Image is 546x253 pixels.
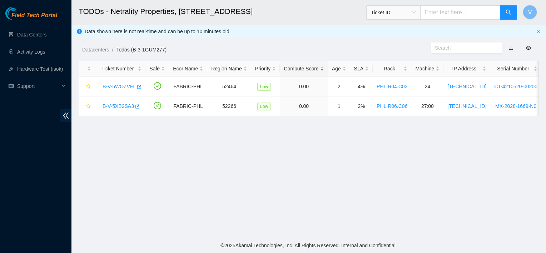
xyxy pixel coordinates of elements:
span: V [528,8,532,17]
a: MX-2028-1669-N0 [495,103,536,109]
button: close [536,29,541,34]
a: PHL.R06.C06 [377,103,407,109]
td: FABRIC-PHL [169,96,207,116]
a: [TECHNICAL_ID] [447,84,486,89]
button: search [500,5,517,20]
img: Akamai Technologies [5,7,36,20]
span: star [86,104,91,109]
footer: © 2025 Akamai Technologies, Inc. All Rights Reserved. Internal and Confidential. [71,238,546,253]
a: B-V-5WOZVFL [103,84,136,89]
td: 1 [328,96,350,116]
span: read [9,84,14,89]
td: 4% [350,77,373,96]
a: Todos (B-3-1GUM277) [116,47,167,53]
span: Low [257,103,271,110]
span: check-circle [154,102,161,109]
a: CT-4210520-00200 [494,84,537,89]
td: 27:00 [411,96,443,116]
a: Hardware Test (isok) [17,66,63,72]
span: Support [17,79,59,93]
a: download [508,45,513,51]
button: star [83,100,91,112]
td: 52266 [207,96,251,116]
a: Activity Logs [17,49,45,55]
span: check-circle [154,82,161,90]
a: B-V-5XB2SA3 [103,103,134,109]
a: PHL.R04.C03 [377,84,407,89]
a: [TECHNICAL_ID] [447,103,486,109]
a: Akamai TechnologiesField Tech Portal [5,13,57,22]
span: / [112,47,113,53]
span: star [86,84,91,90]
span: double-left [60,109,71,122]
span: eye [526,45,531,50]
span: Ticket ID [371,7,416,18]
span: search [506,9,511,16]
td: 0.00 [280,96,328,116]
td: 2 [328,77,350,96]
button: V [523,5,537,19]
td: FABRIC-PHL [169,77,207,96]
td: 2% [350,96,373,116]
td: 24 [411,77,443,96]
input: Search [435,44,493,52]
td: 0.00 [280,77,328,96]
button: download [503,42,519,54]
a: Datacenters [82,47,109,53]
td: 52464 [207,77,251,96]
a: Data Centers [17,32,46,38]
span: Low [257,83,271,91]
input: Enter text here... [420,5,500,20]
span: Field Tech Portal [11,12,57,19]
button: star [83,81,91,92]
